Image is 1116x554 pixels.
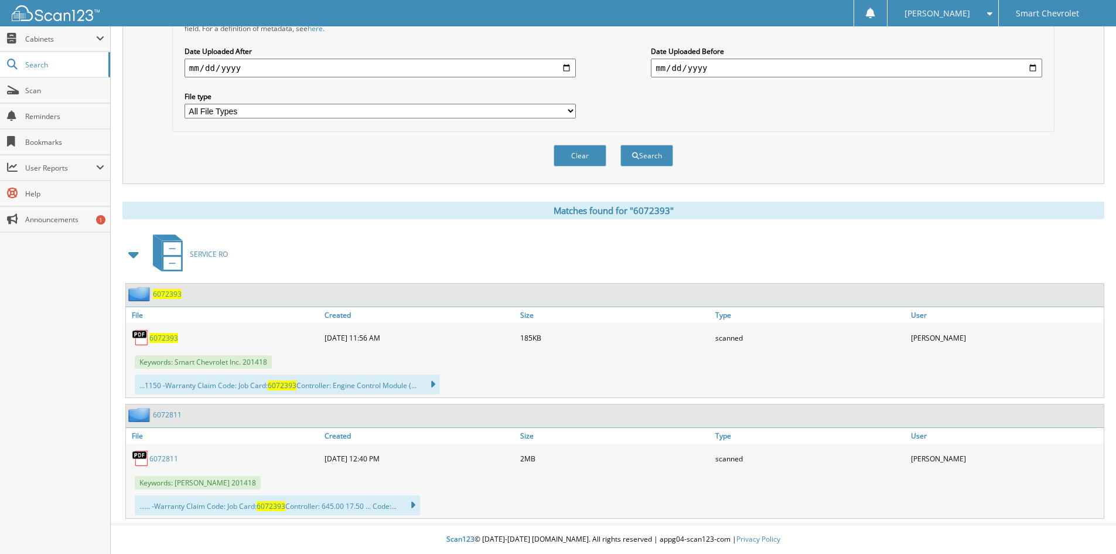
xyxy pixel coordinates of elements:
label: File type [185,91,576,101]
a: Created [322,428,517,444]
a: Size [517,307,713,323]
a: File [126,428,322,444]
img: PDF.png [132,450,149,467]
span: Scan [25,86,104,96]
div: Matches found for "6072393" [122,202,1104,219]
a: 6072811 [149,454,178,464]
div: [DATE] 12:40 PM [322,447,517,470]
span: Search [25,60,103,70]
a: SERVICE RO [146,231,228,277]
span: Keywords: Smart Chevrolet Inc. 201418 [135,355,272,369]
input: start [185,59,576,77]
div: [DATE] 11:56 AM [322,326,517,349]
a: Created [322,307,517,323]
img: folder2.png [128,287,153,301]
div: [PERSON_NAME] [908,447,1104,470]
a: User [908,428,1104,444]
span: Cabinets [25,34,96,44]
span: Reminders [25,111,104,121]
a: Privacy Policy [736,534,780,544]
a: Type [712,428,908,444]
iframe: Chat Widget [1057,498,1116,554]
div: scanned [712,447,908,470]
span: Keywords: [PERSON_NAME] 201418 [135,476,261,490]
div: scanned [712,326,908,349]
span: User Reports [25,163,96,173]
span: Help [25,189,104,199]
img: scan123-logo-white.svg [12,5,100,21]
span: Scan123 [446,534,475,544]
a: Type [712,307,908,323]
div: [PERSON_NAME] [908,326,1104,349]
div: 1 [96,215,105,225]
span: Bookmarks [25,137,104,147]
div: © [DATE]-[DATE] [DOMAIN_NAME]. All rights reserved | appg04-scan123-com | [111,525,1116,554]
a: 6072393 [149,333,178,343]
div: ...... -Warranty Claim Code: Job Card: Controller: 645.00 17.50 ... Code:... [135,495,420,515]
label: Date Uploaded Before [651,46,1042,56]
img: folder2.png [128,407,153,422]
a: User [908,307,1104,323]
button: Search [620,145,673,166]
input: end [651,59,1042,77]
img: PDF.png [132,329,149,346]
div: ...1150 -Warranty Claim Code: Job Card: Controller: Engine Control Module (... [135,375,440,395]
a: here [308,23,323,33]
a: Size [517,428,713,444]
span: Smart Chevrolet [1016,10,1079,17]
a: File [126,307,322,323]
button: Clear [554,145,606,166]
a: 6072393 [153,289,182,299]
div: 185KB [517,326,713,349]
label: Date Uploaded After [185,46,576,56]
span: SERVICE RO [190,249,228,259]
span: [PERSON_NAME] [905,10,970,17]
span: Announcements [25,215,104,225]
span: 6072393 [268,380,296,390]
span: 6072393 [257,501,285,511]
a: 6072811 [153,410,182,420]
div: 2MB [517,447,713,470]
